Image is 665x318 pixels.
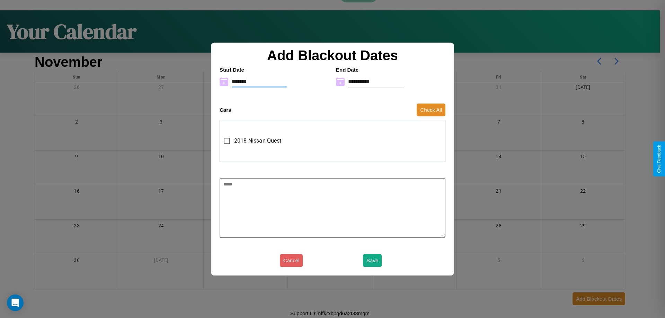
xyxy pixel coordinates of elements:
[280,254,303,267] button: Cancel
[657,145,662,173] div: Give Feedback
[363,254,382,267] button: Save
[7,294,24,311] div: Open Intercom Messenger
[220,107,231,113] h4: Cars
[216,48,449,63] h2: Add Blackout Dates
[234,137,282,145] span: 2018 Nissan Quest
[336,67,445,73] h4: End Date
[417,103,445,116] button: Check All
[220,67,329,73] h4: Start Date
